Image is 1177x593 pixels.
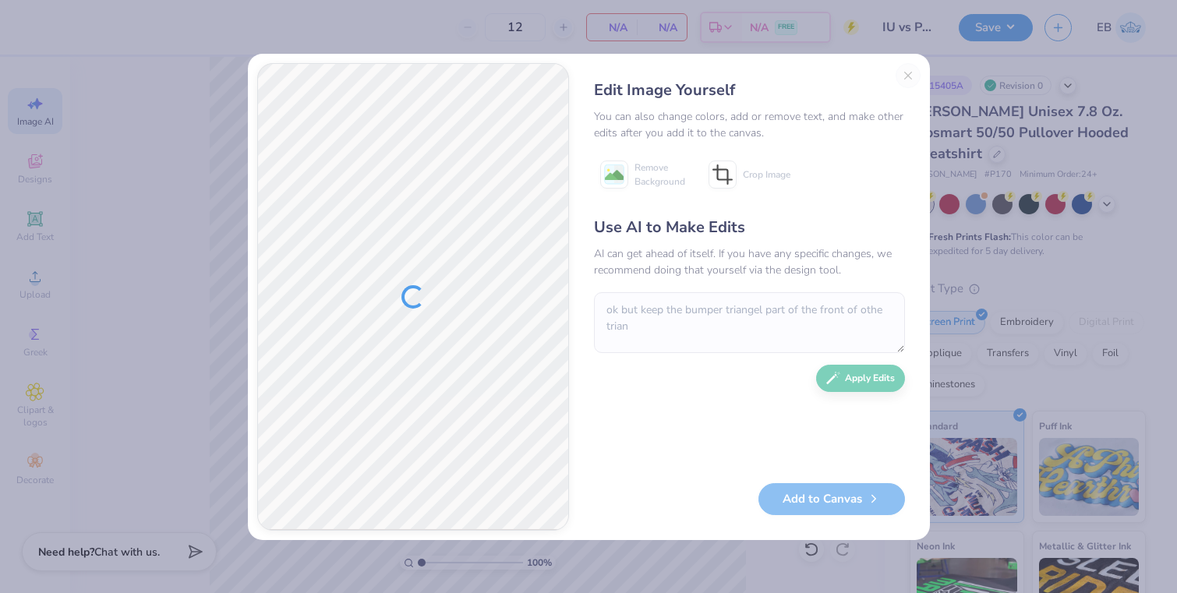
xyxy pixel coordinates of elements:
div: AI can get ahead of itself. If you have any specific changes, we recommend doing that yourself vi... [594,245,905,278]
div: Edit Image Yourself [594,79,905,102]
button: Remove Background [594,155,691,194]
span: Crop Image [743,168,790,182]
textarea: ok but keep the bumper triangel part of the front of othe trian [594,292,905,353]
span: Remove Background [634,161,685,189]
button: Crop Image [702,155,800,194]
div: Use AI to Make Edits [594,216,905,239]
div: You can also change colors, add or remove text, and make other edits after you add it to the canvas. [594,108,905,141]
